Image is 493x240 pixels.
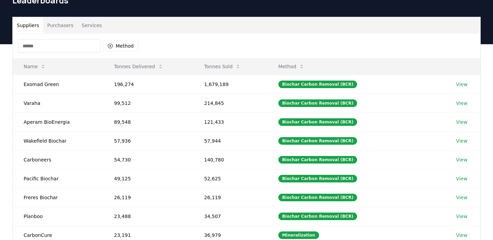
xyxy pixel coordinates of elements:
[278,175,357,182] div: Biochar Carbon Removal (BCR)
[456,100,467,107] a: View
[103,188,193,207] td: 26,119
[103,75,193,94] td: 196,274
[193,150,267,169] td: 140,780
[13,169,103,188] td: Pacific Biochar
[13,17,43,34] button: Suppliers
[13,207,103,226] td: Planboo
[278,81,357,88] div: Biochar Carbon Removal (BCR)
[13,112,103,131] td: Aperam BioEnergia
[199,60,246,73] button: Tonnes Sold
[103,40,138,51] button: Method
[456,156,467,163] a: View
[278,194,357,201] div: Biochar Carbon Removal (BCR)
[13,94,103,112] td: Varaha
[456,194,467,201] a: View
[103,94,193,112] td: 99,512
[13,188,103,207] td: Freres Biochar
[278,99,357,107] div: Biochar Carbon Removal (BCR)
[103,207,193,226] td: 23,488
[193,207,267,226] td: 34,507
[43,17,78,34] button: Purchasers
[13,75,103,94] td: Exomad Green
[193,169,267,188] td: 52,625
[456,213,467,220] a: View
[456,232,467,239] a: View
[278,156,357,164] div: Biochar Carbon Removal (BCR)
[13,150,103,169] td: Carboneers
[456,119,467,125] a: View
[103,169,193,188] td: 49,125
[278,213,357,220] div: Biochar Carbon Removal (BCR)
[103,150,193,169] td: 54,730
[193,188,267,207] td: 26,119
[278,137,357,145] div: Biochar Carbon Removal (BCR)
[18,60,51,73] button: Name
[278,231,319,239] div: Mineralization
[193,131,267,150] td: 57,944
[456,175,467,182] a: View
[273,60,310,73] button: Method
[109,60,169,73] button: Tonnes Delivered
[193,75,267,94] td: 1,679,189
[193,94,267,112] td: 214,845
[456,137,467,144] a: View
[193,112,267,131] td: 121,433
[103,112,193,131] td: 89,548
[78,17,106,34] button: Services
[456,81,467,88] a: View
[103,131,193,150] td: 57,936
[278,118,357,126] div: Biochar Carbon Removal (BCR)
[13,131,103,150] td: Wakefield Biochar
